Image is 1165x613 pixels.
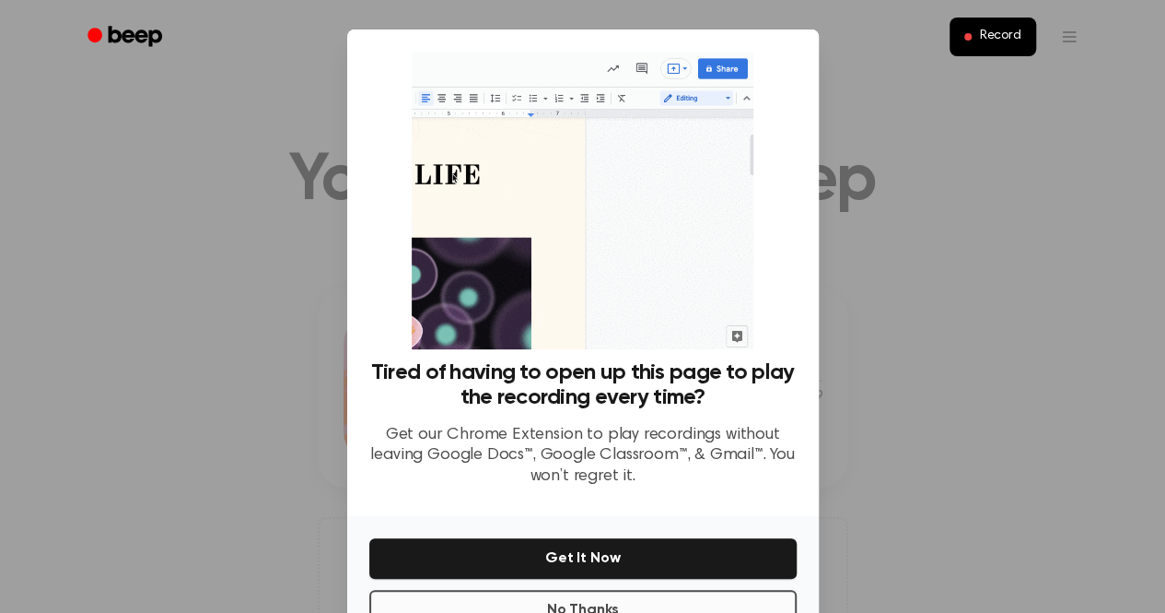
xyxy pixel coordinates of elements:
a: Beep [75,19,179,55]
h3: Tired of having to open up this page to play the recording every time? [369,360,797,410]
button: Record [949,18,1035,56]
button: Open menu [1047,15,1091,59]
span: Record [979,29,1020,45]
img: Beep extension in action [412,52,753,349]
button: Get It Now [369,538,797,579]
p: Get our Chrome Extension to play recordings without leaving Google Docs™, Google Classroom™, & Gm... [369,425,797,488]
